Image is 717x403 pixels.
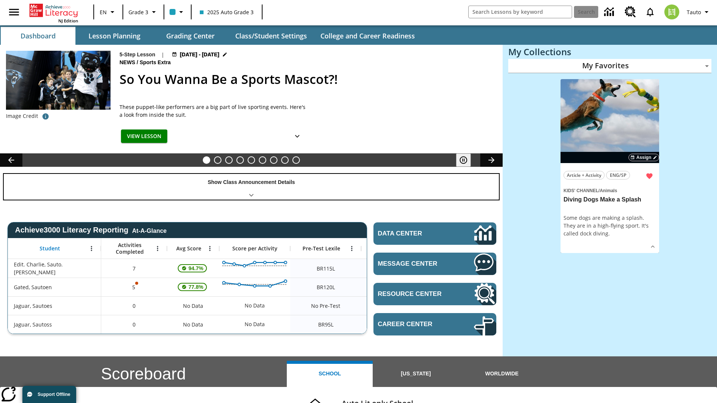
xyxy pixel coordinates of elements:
span: 94.7% [186,262,207,275]
span: Grade 3 [128,8,148,16]
img: The Carolina Panthers' mascot, Sir Purr leads a YMCA flag football team onto the field before an ... [6,51,111,110]
button: Slide 2 Taking Movies to the X-Dimension [214,156,221,164]
span: Assign [636,154,651,161]
div: Beginning reader 120 Lexile, ER, Based on the Lexile Reading measure, student is an Emerging Read... [361,278,432,296]
button: Slide 8 Pre-release lesson [281,156,289,164]
button: Select a new avatar [660,2,684,22]
span: 7 [133,265,136,272]
span: ENG/SP [610,171,626,179]
span: Message Center [378,260,451,268]
button: Dashboard [1,27,75,45]
div: 0, Jaguar, Sautoes [101,296,167,315]
span: Jaguar, Sautoes [14,302,52,310]
span: Activities Completed [105,242,154,255]
div: Pause [456,153,478,167]
a: Home [30,3,78,18]
div: No Data, Edit. Charlie, Sauto. Charlie [361,259,432,278]
button: Lesson carousel, Next [480,153,503,167]
button: View Lesson [121,129,167,143]
div: No Data, Jaguar, Sautoes [167,296,219,315]
p: Image Credit [6,112,38,120]
span: Jaguar, Sautoss [14,321,52,328]
span: No Data [179,298,207,313]
span: 2025 Auto Grade 3 [200,8,254,16]
button: Open Menu [152,243,163,254]
span: Beginning reader 120 Lexile, Gated, Sautoen [317,283,335,291]
button: Worldwide [459,361,545,387]
span: No Pre-Test, Jaguar, Sautoes [311,302,340,310]
div: lesson details [561,79,659,253]
div: My Favorites [508,59,711,73]
div: , 77.8%, This student's Average First Try Score 77.8% is above 75%, Gated, Sautoen [167,278,219,296]
div: No Data, Jaguar, Sautoes [361,296,432,315]
span: / [137,59,138,65]
a: Resource Center, Will open in new tab [620,2,640,22]
div: No Data, Jaguar, Sautoes [241,298,269,313]
span: Kids' Channel [564,188,599,193]
span: Pre-Test Lexile [302,245,340,252]
span: Sports Extra [140,59,172,67]
div: , 94.7%, This student's Average First Try Score 94.7% is above 75%, Edit. Charlie, Sauto. Charlie [167,259,219,278]
a: Career Center [373,313,496,335]
a: Data Center [373,222,496,245]
a: Message Center [373,253,496,275]
span: Animals [600,188,617,193]
span: Beginning reader 115 Lexile, Edit. Charlie, Sauto. Charlie [317,265,335,272]
span: Avg Score [176,245,201,252]
p: Show Class Announcement Details [208,178,295,186]
button: Aug 24 - Aug 24 Choose Dates [170,51,229,59]
img: avatar image [664,4,679,19]
button: [US_STATE] [373,361,459,387]
button: College and Career Readiness [314,27,421,45]
span: 0 [133,321,136,328]
button: School [287,361,373,387]
span: Tauto [687,8,701,16]
a: Data Center [600,2,620,22]
span: 0 [133,302,136,310]
span: | [161,51,164,59]
button: Grading Center [153,27,228,45]
div: Some dogs are making a splash. They are in a high-flying sport. It's called dock diving. [564,214,656,237]
span: Data Center [378,230,448,237]
a: Resource Center, Will open in new tab [373,283,496,305]
div: No Data, Jaguar, Sautoss [241,317,269,332]
button: Article + Activity [564,171,605,179]
span: Score per Activity [232,245,277,252]
div: Show Class Announcement Details [4,174,499,200]
span: No Data [179,317,207,332]
h3: My Collections [508,47,711,57]
button: Class color is light blue. Change class color [167,5,189,19]
button: Open Menu [346,243,357,254]
button: Grade: Grade 3, Select a grade [125,5,161,19]
button: Support Offline [22,386,76,403]
p: 5-Step Lesson [119,51,155,59]
a: Notifications [640,2,660,22]
p: 5 [131,283,137,291]
span: These puppet-like performers are a big part of live sporting events. Here's a look from inside th... [119,103,306,119]
span: Gated, Sautoen [14,283,52,291]
button: Slide 3 The Cold, Cold Moon [225,156,233,164]
span: NJ Edition [58,18,78,24]
span: Article + Activity [567,171,601,179]
button: Open Menu [86,243,97,254]
button: Assign Choose Dates [628,154,659,161]
span: Career Center [378,321,451,328]
span: Achieve3000 Literacy Reporting [15,226,167,234]
button: Show Details [647,241,658,252]
button: Slide 9 Career Lesson [292,156,300,164]
span: News [119,59,137,67]
button: Class/Student Settings [229,27,313,45]
button: Slide 5 A Lord, A Lion, and a Pickle [248,156,255,164]
button: Slide 4 Joplin's Question [236,156,244,164]
div: At-A-Glance [132,226,167,234]
button: ENG/SP [606,171,630,179]
span: [DATE] - [DATE] [180,51,219,59]
div: Home [30,2,78,24]
span: 77.8% [186,280,207,294]
span: Beginning reader 95 Lexile, Jaguar, Sautoss [318,321,333,328]
span: Support Offline [38,392,70,397]
span: Student [40,245,60,252]
span: Edit. Charlie, Sauto. [PERSON_NAME] [14,260,97,276]
button: Open Menu [204,243,215,254]
button: Pause [456,153,471,167]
